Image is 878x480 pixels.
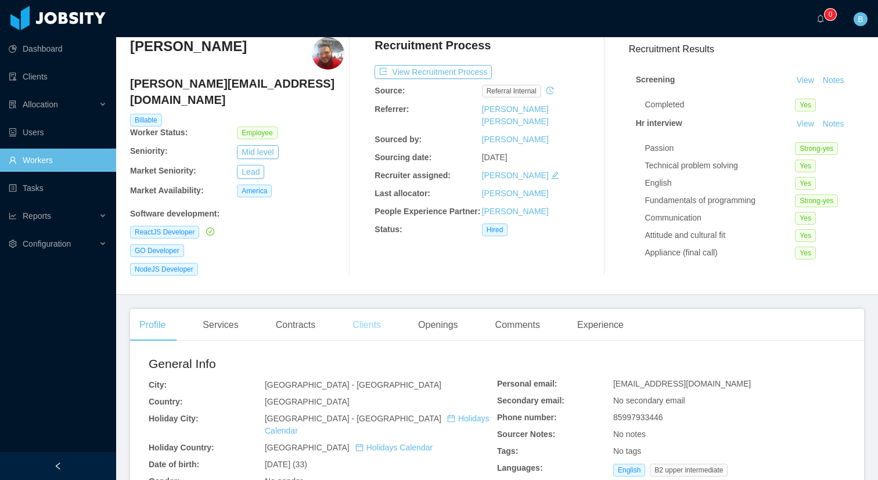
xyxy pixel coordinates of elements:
h4: Recruitment Process [375,37,491,53]
span: Yes [795,229,816,242]
b: Status: [375,225,402,234]
b: People Experience Partner: [375,207,480,216]
i: icon: line-chart [9,212,17,220]
a: [PERSON_NAME] [PERSON_NAME] [482,104,549,126]
b: Phone number: [497,413,557,422]
a: icon: pie-chartDashboard [9,37,107,60]
div: Clients [343,309,390,341]
button: Notes [818,117,849,131]
span: ReactJS Developer [130,226,199,239]
b: Tags: [497,446,518,456]
span: 85997933446 [613,413,663,422]
b: Market Seniority: [130,166,196,175]
b: Seniority: [130,146,168,156]
i: icon: edit [551,171,559,179]
span: Yes [795,247,816,259]
div: Openings [409,309,467,341]
span: Hired [482,223,508,236]
div: Services [193,309,247,341]
span: Strong-yes [795,142,838,155]
span: [EMAIL_ADDRESS][DOMAIN_NAME] [613,379,751,388]
span: Allocation [23,100,58,109]
sup: 0 [825,9,836,20]
div: Contracts [267,309,325,341]
b: Country: [149,397,182,406]
span: [GEOGRAPHIC_DATA] [265,397,350,406]
b: Recruiter assigned: [375,171,451,180]
a: [PERSON_NAME] [482,135,549,144]
b: Source: [375,86,405,95]
b: Sourced by: [375,135,422,144]
span: No notes [613,430,646,439]
span: B2 upper intermediate [650,464,728,477]
b: Holiday City: [149,414,199,423]
a: [PERSON_NAME] [482,189,549,198]
span: Yes [795,99,816,111]
b: Software development : [130,209,219,218]
span: [GEOGRAPHIC_DATA] - [GEOGRAPHIC_DATA] [265,414,490,435]
i: icon: bell [816,15,825,23]
span: [DATE] [482,153,508,162]
span: Billable [130,114,162,127]
span: Reports [23,211,51,221]
div: Completed [645,99,796,111]
b: Last allocator: [375,189,430,198]
img: b97a64d6-903c-4fbe-8736-1a7a32b6e104_664f90f5785bc-400w.png [312,37,344,70]
a: icon: profileTasks [9,176,107,200]
span: Yes [795,212,816,225]
div: Profile [130,309,175,341]
b: Market Availability: [130,186,204,195]
a: icon: calendarHolidays Calendar [355,443,433,452]
span: No secondary email [613,396,685,405]
b: Date of birth: [149,460,199,469]
b: Holiday Country: [149,443,214,452]
div: English [645,177,796,189]
span: America [237,185,272,197]
b: Secondary email: [497,396,564,405]
span: English [613,464,645,477]
span: Referral internal [482,85,541,98]
h3: Recruitment Results [629,42,864,56]
a: icon: check-circle [204,227,214,236]
button: Notes [818,74,849,88]
div: Attitude and cultural fit [645,229,796,241]
span: Yes [795,160,816,172]
span: Yes [795,177,816,190]
b: Personal email: [497,379,557,388]
a: [PERSON_NAME] [482,207,549,216]
h4: [PERSON_NAME][EMAIL_ADDRESS][DOMAIN_NAME] [130,75,344,108]
i: icon: history [546,86,554,95]
span: B [858,12,863,26]
i: icon: calendar [355,443,364,452]
div: Passion [645,142,796,154]
i: icon: solution [9,100,17,109]
a: View [793,119,818,128]
b: Sourcing date: [375,153,431,162]
h3: [PERSON_NAME] [130,37,247,56]
div: Fundamentals of programming [645,194,796,207]
a: View [793,75,818,85]
a: icon: auditClients [9,65,107,88]
i: icon: check-circle [206,228,214,236]
div: Communication [645,212,796,224]
a: icon: exportView Recruitment Process [375,67,492,77]
div: Technical problem solving [645,160,796,172]
span: [GEOGRAPHIC_DATA] - [GEOGRAPHIC_DATA] [265,380,441,389]
span: GO Developer [130,244,184,257]
div: Experience [568,309,633,341]
div: No tags [613,445,845,457]
span: Employee [237,127,277,139]
b: Worker Status: [130,128,188,137]
div: Appliance (final call) [645,247,796,259]
span: Configuration [23,239,71,248]
h2: General Info [149,355,497,373]
a: [PERSON_NAME] [482,171,549,180]
div: Comments [486,309,549,341]
span: NodeJS Developer [130,263,198,276]
a: icon: userWorkers [9,149,107,172]
i: icon: calendar [447,414,455,423]
button: icon: exportView Recruitment Process [375,65,492,79]
b: Languages: [497,463,543,472]
button: Lead [237,165,264,179]
i: icon: setting [9,240,17,248]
